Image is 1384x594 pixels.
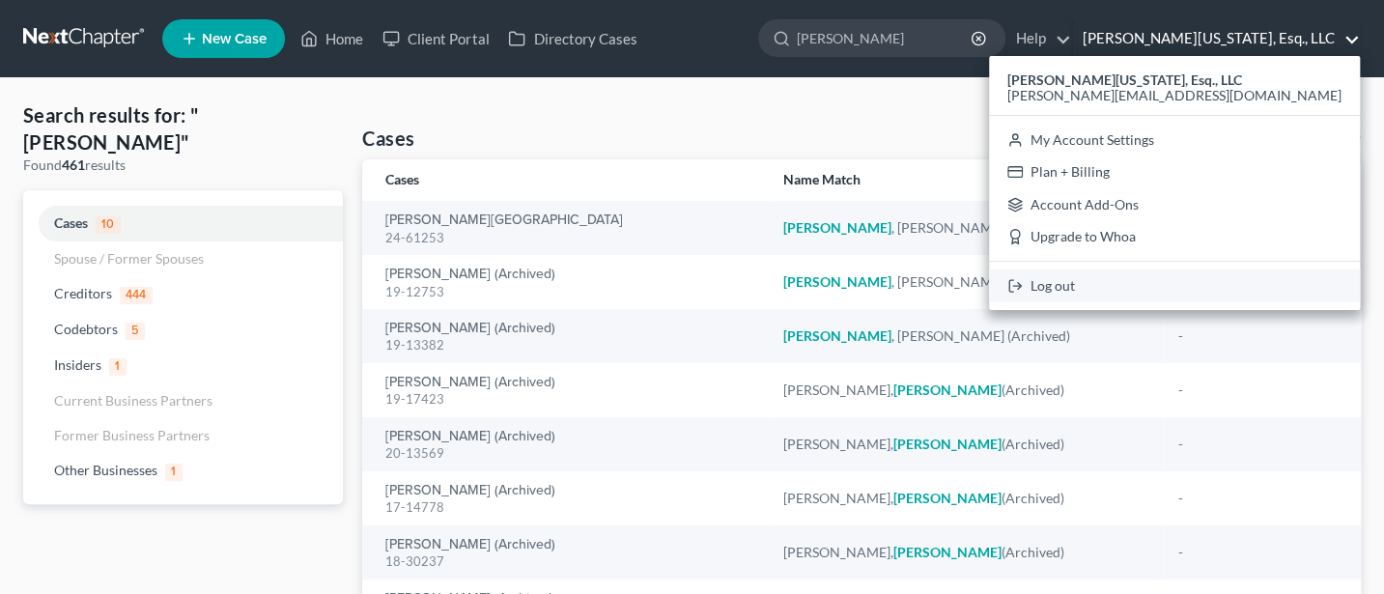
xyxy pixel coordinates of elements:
[385,229,752,247] div: 24-61253
[54,356,101,373] span: Insiders
[96,216,121,234] span: 10
[989,221,1360,254] a: Upgrade to Whoa
[362,159,768,201] th: Cases
[783,326,1147,346] div: , [PERSON_NAME] (Archived)
[783,218,1147,238] div: , [PERSON_NAME]
[23,101,343,156] h4: Search results for: "[PERSON_NAME]"
[385,498,752,517] div: 17-14778
[54,214,88,231] span: Cases
[1006,21,1071,56] a: Help
[385,484,555,497] a: [PERSON_NAME] (Archived)
[23,156,343,175] div: Found results
[893,436,1002,452] em: [PERSON_NAME]
[23,241,343,276] a: Spouse / Former Spouses
[385,390,752,409] div: 19-17423
[768,159,1163,201] th: Name Match
[989,156,1360,188] a: Plan + Billing
[893,544,1002,560] em: [PERSON_NAME]
[109,358,127,376] span: 1
[1178,381,1338,400] div: -
[120,287,153,304] span: 444
[1007,71,1242,88] strong: [PERSON_NAME][US_STATE], Esq., LLC
[385,444,752,463] div: 20-13569
[1007,87,1342,103] span: [PERSON_NAME][EMAIL_ADDRESS][DOMAIN_NAME]
[989,56,1360,310] div: [PERSON_NAME][US_STATE], Esq., LLC
[385,213,623,227] a: [PERSON_NAME][GEOGRAPHIC_DATA]
[385,538,555,552] a: [PERSON_NAME] (Archived)
[783,273,891,290] em: [PERSON_NAME]
[797,20,974,56] input: Search by name...
[385,430,555,443] a: [PERSON_NAME] (Archived)
[385,552,752,571] div: 18-30237
[783,543,1147,562] div: [PERSON_NAME], (Archived)
[202,32,267,46] span: New Case
[23,276,343,312] a: Creditors444
[54,427,210,443] span: Former Business Partners
[23,418,343,453] a: Former Business Partners
[1178,489,1338,508] div: -
[783,327,891,344] em: [PERSON_NAME]
[1178,543,1338,562] div: -
[385,283,752,301] div: 19-12753
[385,322,555,335] a: [PERSON_NAME] (Archived)
[498,21,646,56] a: Directory Cases
[893,382,1002,398] em: [PERSON_NAME]
[54,285,112,301] span: Creditors
[1073,21,1360,56] a: [PERSON_NAME][US_STATE], Esq., LLC
[893,490,1002,506] em: [PERSON_NAME]
[126,323,145,340] span: 5
[23,206,343,241] a: Cases10
[23,383,343,418] a: Current Business Partners
[23,312,343,348] a: Codebtors5
[783,219,891,236] em: [PERSON_NAME]
[385,268,555,281] a: [PERSON_NAME] (Archived)
[1178,326,1338,346] div: -
[989,124,1360,156] a: My Account Settings
[23,453,343,489] a: Other Businesses1
[362,125,414,152] h4: Cases
[54,392,212,409] span: Current Business Partners
[54,462,157,478] span: Other Businesses
[62,156,85,173] strong: 461
[783,489,1147,508] div: [PERSON_NAME], (Archived)
[54,250,204,267] span: Spouse / Former Spouses
[373,21,498,56] a: Client Portal
[1178,435,1338,454] div: -
[165,464,183,481] span: 1
[783,381,1147,400] div: [PERSON_NAME], (Archived)
[989,269,1360,302] a: Log out
[989,188,1360,221] a: Account Add-Ons
[291,21,373,56] a: Home
[783,435,1147,454] div: [PERSON_NAME], (Archived)
[23,348,343,383] a: Insiders1
[783,272,1147,292] div: , [PERSON_NAME] (Archived)
[385,336,752,354] div: 19-13382
[385,376,555,389] a: [PERSON_NAME] (Archived)
[54,321,118,337] span: Codebtors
